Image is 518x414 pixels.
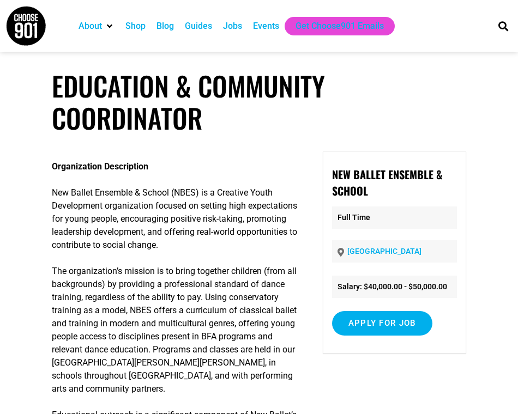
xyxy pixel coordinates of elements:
strong: New Ballet Ensemble & School [332,166,442,199]
li: Salary: $40,000.00 - $50,000.00 [332,276,457,298]
a: Get Choose901 Emails [296,20,384,33]
div: Search [494,17,512,35]
h1: Education & Community Coordinator [52,70,466,134]
p: The organization’s mission is to bring together children (from all backgrounds) by providing a pr... [52,265,302,395]
a: About [79,20,102,33]
a: Events [253,20,279,33]
p: New Ballet Ensemble & School (NBES) is a Creative Youth Development organization focused on setti... [52,186,302,252]
a: Guides [185,20,212,33]
a: Shop [125,20,146,33]
nav: Main nav [73,17,484,35]
strong: Organization Description [52,161,148,172]
input: Apply for job [332,311,432,336]
a: [GEOGRAPHIC_DATA] [347,247,421,255]
a: Blog [156,20,174,33]
div: About [73,17,120,35]
p: Full Time [332,206,457,229]
a: Jobs [223,20,242,33]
